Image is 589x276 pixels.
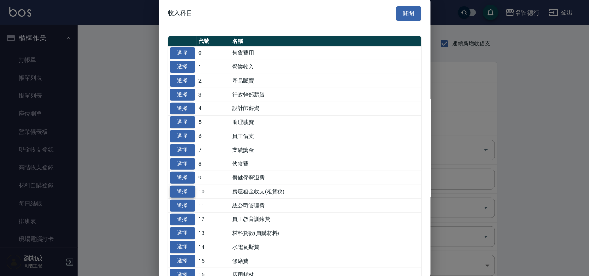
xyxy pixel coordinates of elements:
span: 收入科目 [168,9,193,17]
button: 關閉 [396,6,421,21]
button: 選擇 [170,158,195,170]
td: 8 [197,157,231,171]
td: 7 [197,143,231,157]
td: 1 [197,60,231,74]
td: 助理薪資 [230,116,421,129]
td: 2 [197,74,231,88]
th: 代號 [197,36,231,47]
td: 12 [197,212,231,226]
button: 選擇 [170,200,195,212]
td: 材料貨款(員購材料) [230,226,421,240]
td: 產品販賣 [230,74,421,88]
button: 選擇 [170,116,195,128]
td: 修繕費 [230,254,421,268]
td: 總公司管理費 [230,198,421,212]
td: 3 [197,88,231,102]
button: 選擇 [170,75,195,87]
td: 房屋租金收支(租賃稅) [230,185,421,199]
td: 設計師薪資 [230,102,421,116]
td: 水電瓦斯費 [230,240,421,254]
td: 15 [197,254,231,268]
td: 行政幹部薪資 [230,88,421,102]
button: 選擇 [170,241,195,253]
td: 11 [197,198,231,212]
td: 業績獎金 [230,143,421,157]
button: 選擇 [170,255,195,267]
td: 0 [197,46,231,60]
button: 選擇 [170,103,195,115]
td: 員工教育訓練費 [230,212,421,226]
td: 9 [197,171,231,185]
td: 勞健保勞退費 [230,171,421,185]
td: 營業收入 [230,60,421,74]
td: 4 [197,102,231,116]
button: 選擇 [170,144,195,156]
button: 選擇 [170,89,195,101]
td: 售貨費用 [230,46,421,60]
td: 5 [197,116,231,129]
button: 選擇 [170,130,195,142]
td: 員工借支 [230,129,421,143]
button: 選擇 [170,47,195,59]
button: 選擇 [170,186,195,198]
td: 13 [197,226,231,240]
button: 選擇 [170,214,195,226]
th: 名稱 [230,36,421,47]
button: 選擇 [170,61,195,73]
button: 選擇 [170,227,195,239]
td: 14 [197,240,231,254]
td: 10 [197,185,231,199]
td: 6 [197,129,231,143]
td: 伙食費 [230,157,421,171]
button: 選擇 [170,172,195,184]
